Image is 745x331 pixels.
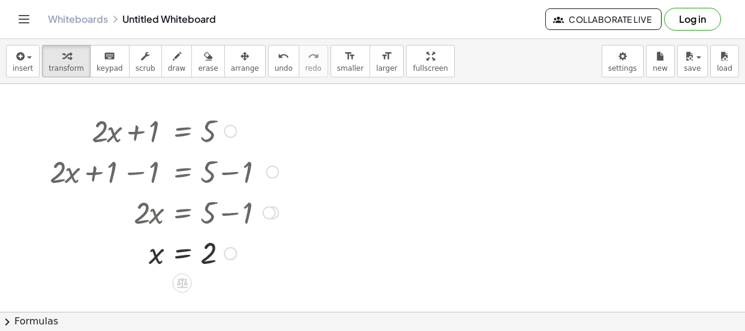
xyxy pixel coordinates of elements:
[664,8,721,31] button: Log in
[646,45,675,77] button: new
[268,45,299,77] button: undoundo
[49,64,84,73] span: transform
[173,273,192,293] div: Apply the same math to both sides of the equation
[275,64,293,73] span: undo
[555,14,651,25] span: Collaborate Live
[305,64,322,73] span: redo
[104,49,115,64] i: keyboard
[198,64,218,73] span: erase
[684,64,701,73] span: save
[717,64,732,73] span: load
[42,45,91,77] button: transform
[168,64,186,73] span: draw
[191,45,224,77] button: erase
[48,13,108,25] a: Whiteboards
[278,49,289,64] i: undo
[381,49,392,64] i: format_size
[231,64,259,73] span: arrange
[90,45,130,77] button: keyboardkeypad
[14,10,34,29] button: Toggle navigation
[129,45,162,77] button: scrub
[653,64,668,73] span: new
[406,45,454,77] button: fullscreen
[344,49,356,64] i: format_size
[224,45,266,77] button: arrange
[161,45,193,77] button: draw
[602,45,644,77] button: settings
[337,64,364,73] span: smaller
[13,64,33,73] span: insert
[97,64,123,73] span: keypad
[6,45,40,77] button: insert
[710,45,739,77] button: load
[677,45,708,77] button: save
[331,45,370,77] button: format_sizesmaller
[545,8,662,30] button: Collaborate Live
[413,64,447,73] span: fullscreen
[370,45,404,77] button: format_sizelarger
[608,64,637,73] span: settings
[308,49,319,64] i: redo
[299,45,328,77] button: redoredo
[376,64,397,73] span: larger
[136,64,155,73] span: scrub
